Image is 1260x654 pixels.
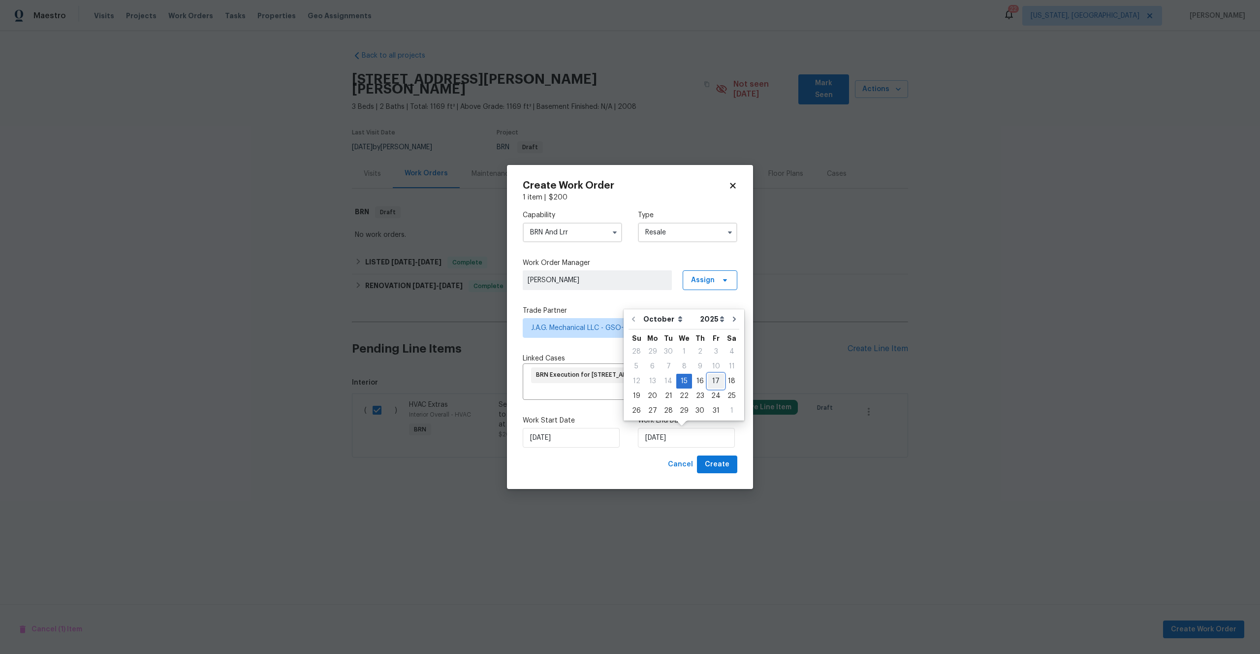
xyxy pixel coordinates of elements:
div: Tue Oct 07 2025 [661,359,676,374]
div: 29 [676,404,692,418]
span: Create [705,458,729,471]
div: 19 [629,389,644,403]
label: Type [638,210,737,220]
div: 28 [661,404,676,418]
div: BRN Execution for [STREET_ADDRESS][PERSON_NAME][PERSON_NAME] [531,367,708,383]
div: Wed Oct 15 2025 [676,374,692,389]
div: 7 [661,360,676,373]
div: 13 [644,374,661,388]
div: 15 [676,374,692,388]
input: Select... [523,223,622,242]
button: Show options [724,227,736,238]
div: Thu Oct 16 2025 [692,374,708,389]
label: Trade Partner [523,306,737,316]
abbr: Sunday [632,335,641,342]
div: 17 [708,374,724,388]
span: Cancel [668,458,693,471]
div: 9 [692,360,708,373]
abbr: Thursday [695,335,705,342]
div: 5 [629,360,644,373]
button: Go to next month [727,309,742,329]
label: Work Order Manager [523,258,737,268]
div: 26 [629,404,644,418]
input: M/D/YYYY [523,428,620,448]
abbr: Monday [647,335,658,342]
div: Sat Oct 25 2025 [724,389,739,403]
div: Sat Nov 01 2025 [724,403,739,418]
button: Create [697,456,737,474]
select: Month [641,312,697,327]
div: 23 [692,389,708,403]
div: Thu Oct 30 2025 [692,403,708,418]
div: Mon Oct 13 2025 [644,374,661,389]
div: 18 [724,374,739,388]
div: 14 [661,374,676,388]
div: 30 [692,404,708,418]
div: Fri Oct 24 2025 [708,389,724,403]
div: 6 [644,360,661,373]
div: 30 [661,345,676,359]
div: Tue Sep 30 2025 [661,344,676,359]
div: 20 [644,389,661,403]
h2: Create Work Order [523,181,728,191]
div: 1 [724,404,739,418]
div: 3 [708,345,724,359]
button: Show options [609,227,621,238]
div: Sun Oct 26 2025 [629,403,644,418]
div: 8 [676,360,692,373]
div: 4 [724,345,739,359]
div: Mon Oct 27 2025 [644,403,661,418]
div: Sat Oct 04 2025 [724,344,739,359]
div: Thu Oct 23 2025 [692,389,708,403]
div: 16 [692,374,708,388]
abbr: Tuesday [664,335,673,342]
div: Sun Oct 12 2025 [629,374,644,389]
select: Year [697,312,727,327]
div: 11 [724,360,739,373]
span: BRN Execution for [STREET_ADDRESS][PERSON_NAME][PERSON_NAME] [536,371,699,379]
button: Go to previous month [626,309,641,329]
button: Cancel [664,456,697,474]
div: 10 [708,360,724,373]
div: 25 [724,389,739,403]
div: Mon Oct 20 2025 [644,389,661,403]
div: 1 [676,345,692,359]
div: 31 [708,404,724,418]
div: Sun Sep 28 2025 [629,344,644,359]
div: 27 [644,404,661,418]
div: Sun Oct 05 2025 [629,359,644,374]
div: Mon Sep 29 2025 [644,344,661,359]
div: Fri Oct 31 2025 [708,403,724,418]
abbr: Saturday [727,335,736,342]
div: Tue Oct 28 2025 [661,403,676,418]
div: Thu Oct 09 2025 [692,359,708,374]
abbr: Wednesday [679,335,690,342]
span: $ 200 [549,194,567,201]
div: 29 [644,345,661,359]
div: 22 [676,389,692,403]
input: M/D/YYYY [638,428,735,448]
div: Fri Oct 17 2025 [708,374,724,389]
div: Wed Oct 08 2025 [676,359,692,374]
div: 1 item | [523,193,737,202]
div: 2 [692,345,708,359]
div: Sat Oct 18 2025 [724,374,739,389]
div: Tue Oct 14 2025 [661,374,676,389]
div: 28 [629,345,644,359]
div: 21 [661,389,676,403]
div: Thu Oct 02 2025 [692,344,708,359]
label: Work Start Date [523,416,622,425]
span: [PERSON_NAME] [528,275,667,285]
span: Assign [691,275,715,285]
div: Wed Oct 22 2025 [676,389,692,403]
div: Fri Oct 03 2025 [708,344,724,359]
label: Capability [523,210,622,220]
div: 12 [629,374,644,388]
div: Sun Oct 19 2025 [629,389,644,403]
div: Sat Oct 11 2025 [724,359,739,374]
div: Mon Oct 06 2025 [644,359,661,374]
abbr: Friday [713,335,720,342]
span: Linked Cases [523,354,565,363]
div: Fri Oct 10 2025 [708,359,724,374]
div: Wed Oct 01 2025 [676,344,692,359]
